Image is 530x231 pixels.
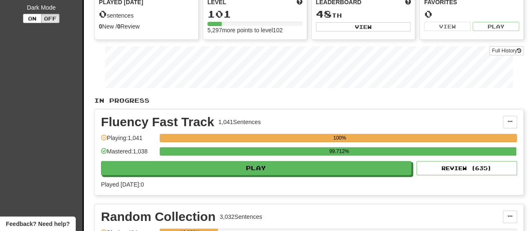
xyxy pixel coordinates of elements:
div: 100% [162,134,517,142]
strong: 0 [117,23,121,30]
div: 5,297 more points to level 102 [207,26,302,34]
div: Dark Mode [6,3,76,12]
span: Played [DATE]: 0 [101,181,144,188]
button: View [424,22,471,31]
p: In Progress [94,96,524,105]
span: 48 [316,8,332,20]
div: th [316,9,411,20]
div: sentences [99,9,194,20]
button: Play [473,22,519,31]
button: View [316,22,411,31]
div: 1,041 Sentences [218,118,261,126]
div: Playing: 1,041 [101,134,155,148]
div: 101 [207,9,302,19]
button: Off [41,14,59,23]
button: Play [101,161,411,175]
a: Full History [489,46,524,55]
div: Fluency Fast Track [101,116,214,128]
div: 0 [424,9,519,19]
div: Random Collection [101,210,215,223]
strong: 0 [99,23,102,30]
div: 3,032 Sentences [220,213,262,221]
div: Mastered: 1,038 [101,147,155,161]
div: New / Review [99,22,194,31]
button: Review (635) [416,161,517,175]
span: Open feedback widget [6,220,70,228]
span: 0 [99,8,107,20]
div: 99.712% [162,147,516,156]
button: On [23,14,41,23]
